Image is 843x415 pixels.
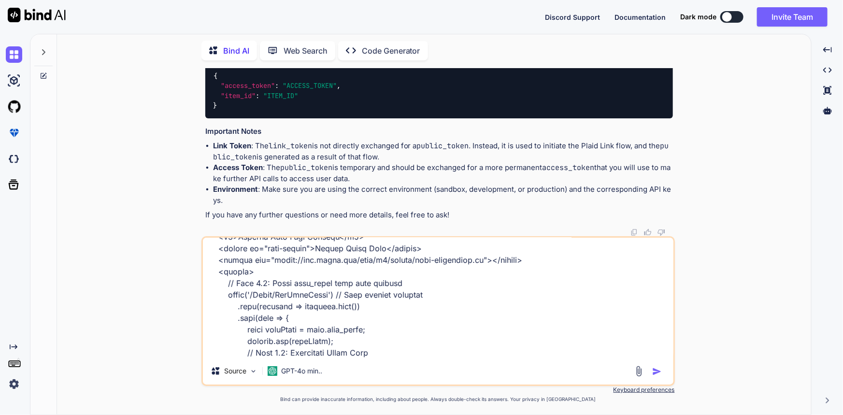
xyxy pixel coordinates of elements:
[213,101,217,110] span: }
[213,141,669,162] code: public_token
[224,366,246,376] p: Source
[6,99,22,115] img: githubLight
[205,210,673,221] p: If you have any further questions or need more details, feel free to ask!
[6,125,22,141] img: premium
[268,366,277,376] img: GPT-4o mini
[280,163,332,172] code: public_token
[543,163,595,172] code: access_token
[680,12,716,22] span: Dark mode
[284,45,328,57] p: Web Search
[213,162,673,184] li: : The is temporary and should be exchanged for a more permanent that you will use to make further...
[417,141,469,151] code: public_token
[269,141,312,151] code: link_token
[657,229,665,236] img: dislike
[213,184,673,206] li: : Make sure you are using the correct environment (sandbox, development, or production) and the c...
[6,376,22,392] img: settings
[213,141,251,150] strong: Link Token
[256,91,259,100] span: :
[6,151,22,167] img: darkCloudIdeIcon
[249,367,257,375] img: Pick Models
[275,82,279,90] span: :
[283,82,337,90] span: "ACCESS_TOKEN"
[213,185,258,194] strong: Environment
[757,7,828,27] button: Invite Team
[213,141,673,162] li: : The is not directly exchanged for a . Instead, it is used to initiate the Plaid Link flow, and ...
[221,82,275,90] span: "access_token"
[263,91,298,100] span: "ITEM_ID"
[6,72,22,89] img: ai-studio
[652,367,662,376] img: icon
[281,366,322,376] p: GPT-4o min..
[203,238,673,358] textarea: <!LOREMIP dolo> <sita> <cons><adipis elit="sedd/eiusmodtem">incidi.UTLAB||(ETDOL={});MAGNA.aliq =...
[545,13,600,21] span: Discord Support
[362,45,420,57] p: Code Generator
[8,8,66,22] img: Bind AI
[201,396,675,403] p: Bind can provide inaccurate information, including about people. Always double-check its answers....
[644,229,652,236] img: like
[223,45,249,57] p: Bind AI
[545,12,600,22] button: Discord Support
[221,91,256,100] span: "item_id"
[630,229,638,236] img: copy
[6,46,22,63] img: chat
[337,82,341,90] span: ,
[614,12,666,22] button: Documentation
[201,386,675,394] p: Keyboard preferences
[614,13,666,21] span: Documentation
[633,366,644,377] img: attachment
[213,163,263,172] strong: Access Token
[214,72,217,80] span: {
[205,126,673,137] h3: Important Notes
